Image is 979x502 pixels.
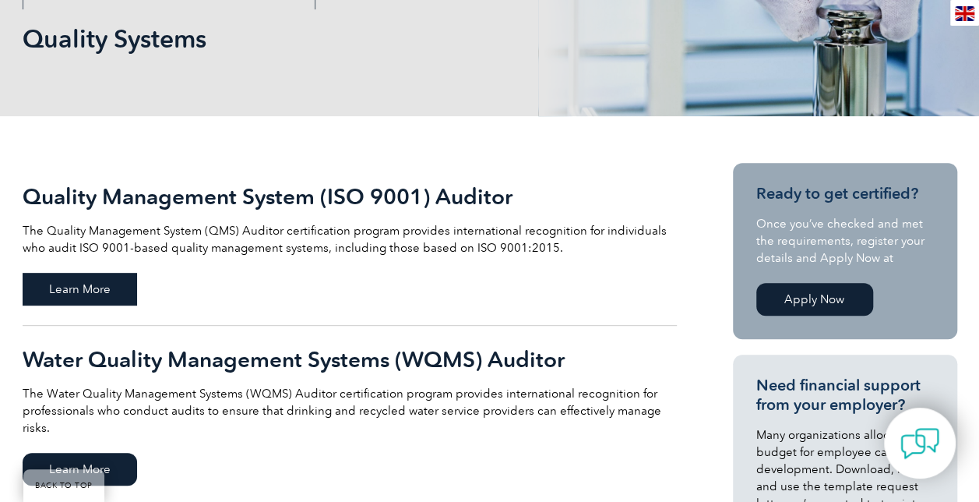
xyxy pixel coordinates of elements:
[23,23,621,54] h1: Quality Systems
[23,184,677,209] h2: Quality Management System (ISO 9001) Auditor
[23,222,677,256] p: The Quality Management System (QMS) Auditor certification program provides international recognit...
[23,273,137,306] span: Learn More
[955,6,974,21] img: en
[23,385,677,437] p: The Water Quality Management Systems (WQMS) Auditor certification program provides international ...
[756,376,934,415] h3: Need financial support from your employer?
[23,163,677,326] a: Quality Management System (ISO 9001) Auditor The Quality Management System (QMS) Auditor certific...
[756,184,934,203] h3: Ready to get certified?
[756,215,934,267] p: Once you’ve checked and met the requirements, register your details and Apply Now at
[23,453,137,486] span: Learn More
[900,424,939,463] img: contact-chat.png
[756,283,873,316] a: Apply Now
[23,347,677,372] h2: Water Quality Management Systems (WQMS) Auditor
[23,469,104,502] a: BACK TO TOP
